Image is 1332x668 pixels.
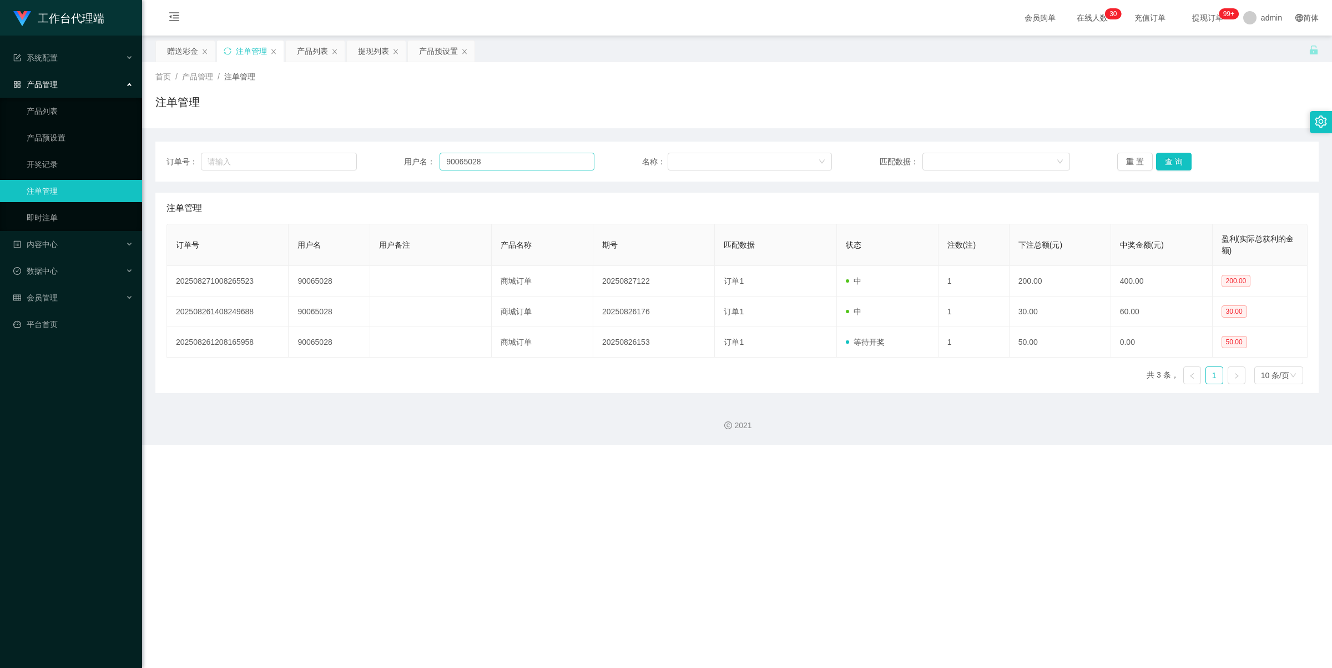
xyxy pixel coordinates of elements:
i: 图标: close [270,48,277,55]
td: 商城订单 [492,327,593,358]
a: 开奖记录 [27,153,133,175]
td: 202508271008265523 [167,266,289,297]
span: 用户名 [297,240,321,249]
button: 重 置 [1117,153,1153,170]
td: 60.00 [1111,297,1213,327]
a: 即时注单 [27,207,133,229]
td: 20250826153 [593,327,715,358]
span: 会员管理 [13,293,58,302]
span: 内容中心 [13,240,58,249]
span: 期号 [602,240,618,249]
span: 产品名称 [501,240,532,249]
td: 90065028 [289,266,370,297]
td: 1 [939,327,1010,358]
span: 在线人数 [1071,14,1113,22]
span: 中 [846,277,861,285]
div: 2021 [151,420,1323,431]
td: 1 [939,297,1010,327]
a: 产品预设置 [27,127,133,149]
li: 共 3 条， [1147,366,1179,384]
div: 产品预设置 [419,41,458,62]
div: 产品列表 [297,41,328,62]
i: 图标: close [331,48,338,55]
i: 图标: check-circle-o [13,267,21,275]
span: 用户备注 [379,240,410,249]
sup: 987 [1219,8,1239,19]
li: 1 [1205,366,1223,384]
div: 注单管理 [236,41,267,62]
li: 上一页 [1183,366,1201,384]
a: 产品列表 [27,100,133,122]
i: 图标: down [819,158,825,166]
h1: 注单管理 [155,94,200,111]
span: 产品管理 [182,72,213,81]
td: 202508261408249688 [167,297,289,327]
span: / [175,72,178,81]
span: 200.00 [1222,275,1251,287]
a: 注单管理 [27,180,133,202]
i: 图标: menu-fold [155,1,193,36]
span: 订单号 [176,240,199,249]
i: 图标: sync [224,47,231,55]
i: 图标: table [13,294,21,302]
td: 202508261208165958 [167,327,289,358]
td: 1 [939,266,1010,297]
sup: 30 [1105,8,1121,19]
img: logo.9652507e.png [13,11,31,27]
td: 400.00 [1111,266,1213,297]
span: 匹配数据： [880,156,922,168]
span: 订单1 [724,338,744,346]
i: 图标: close [201,48,208,55]
i: 图标: appstore-o [13,81,21,88]
h1: 工作台代理端 [38,1,104,36]
i: 图标: form [13,54,21,62]
span: 注单管理 [167,202,202,215]
span: 状态 [846,240,861,249]
span: 50.00 [1222,336,1247,348]
span: 充值订单 [1129,14,1171,22]
i: 图标: down [1290,372,1296,380]
span: 系统配置 [13,53,58,62]
span: 首页 [155,72,171,81]
input: 请输入 [201,153,357,170]
td: 90065028 [289,327,370,358]
p: 3 [1109,8,1113,19]
a: 图标: dashboard平台首页 [13,313,133,335]
span: 产品管理 [13,80,58,89]
button: 查 询 [1156,153,1192,170]
i: 图标: setting [1315,115,1327,128]
i: 图标: profile [13,240,21,248]
td: 0.00 [1111,327,1213,358]
td: 商城订单 [492,297,593,327]
i: 图标: left [1189,373,1195,379]
span: 注单管理 [224,72,255,81]
td: 商城订单 [492,266,593,297]
td: 20250826176 [593,297,715,327]
span: 订单1 [724,307,744,316]
div: 赠送彩金 [167,41,198,62]
i: 图标: copyright [724,421,732,429]
span: 30.00 [1222,305,1247,318]
span: 注数(注) [947,240,976,249]
span: 中奖金额(元) [1120,240,1164,249]
input: 请输入 [440,153,594,170]
li: 下一页 [1228,366,1245,384]
span: 下注总额(元) [1018,240,1062,249]
td: 30.00 [1010,297,1111,327]
span: 盈利(实际总获利的金额) [1222,234,1294,255]
i: 图标: global [1295,14,1303,22]
span: 提现订单 [1187,14,1229,22]
span: 中 [846,307,861,316]
p: 0 [1113,8,1117,19]
i: 图标: close [392,48,399,55]
a: 工作台代理端 [13,13,104,22]
span: 订单1 [724,277,744,285]
span: / [218,72,220,81]
td: 200.00 [1010,266,1111,297]
a: 1 [1206,367,1223,384]
td: 20250827122 [593,266,715,297]
div: 10 条/页 [1261,367,1289,384]
span: 用户名： [404,156,440,168]
span: 匹配数据 [724,240,755,249]
i: 图标: down [1057,158,1063,166]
